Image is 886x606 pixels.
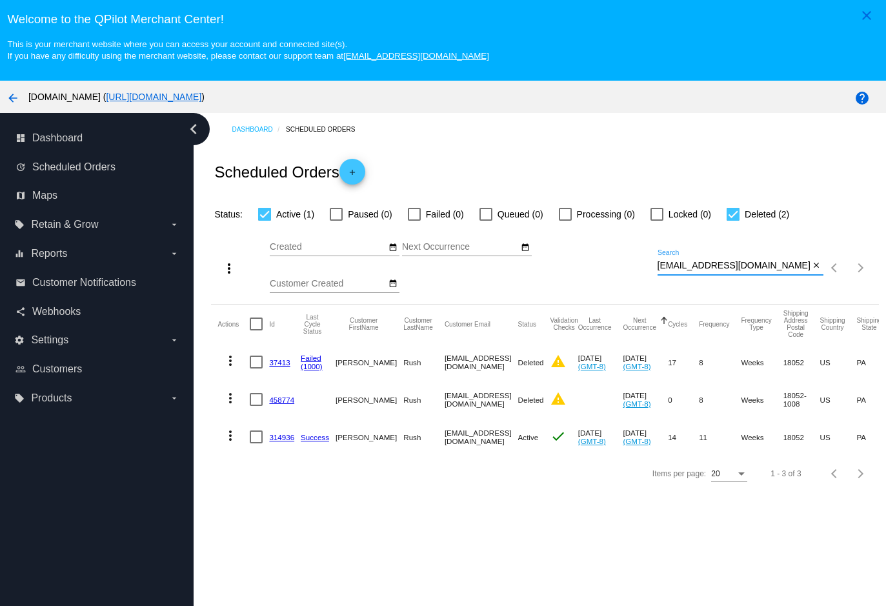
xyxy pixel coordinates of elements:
[348,207,392,222] span: Paused (0)
[822,461,848,487] button: Previous page
[336,343,403,381] mat-cell: [PERSON_NAME]
[699,343,741,381] mat-cell: 8
[28,92,205,102] span: [DOMAIN_NAME] ( )
[623,399,650,408] a: (GMT-8)
[857,317,882,331] button: Change sorting for ShippingState
[445,418,518,456] mat-cell: [EMAIL_ADDRESS][DOMAIN_NAME]
[106,92,201,102] a: [URL][DOMAIN_NAME]
[820,317,845,331] button: Change sorting for ShippingCountry
[388,243,398,253] mat-icon: date_range
[15,190,26,201] i: map
[623,437,650,445] a: (GMT-8)
[498,207,543,222] span: Queued (0)
[32,363,82,375] span: Customers
[668,343,699,381] mat-cell: 17
[578,418,623,456] mat-cell: [DATE]
[276,207,314,222] span: Active (1)
[822,255,848,281] button: Previous page
[403,343,445,381] mat-cell: Rush
[854,90,870,106] mat-icon: help
[14,219,25,230] i: local_offer
[668,418,699,456] mat-cell: 14
[577,207,635,222] span: Processing (0)
[217,305,250,343] mat-header-cell: Actions
[32,190,57,201] span: Maps
[820,381,857,418] mat-cell: US
[223,390,238,406] mat-icon: more_vert
[269,320,274,328] button: Change sorting for Id
[15,278,26,288] i: email
[402,242,518,252] input: Next Occurrence
[7,39,488,61] small: This is your merchant website where you can access your account and connected site(s). If you hav...
[445,343,518,381] mat-cell: [EMAIL_ADDRESS][DOMAIN_NAME]
[518,320,536,328] button: Change sorting for Status
[623,381,668,418] mat-cell: [DATE]
[668,320,687,328] button: Change sorting for Cycles
[668,381,699,418] mat-cell: 0
[15,272,179,293] a: email Customer Notifications
[550,429,566,444] mat-icon: check
[7,12,878,26] h3: Welcome to the QPilot Merchant Center!
[336,317,392,331] button: Change sorting for CustomerFirstName
[32,306,81,318] span: Webhooks
[221,261,237,276] mat-icon: more_vert
[578,343,623,381] mat-cell: [DATE]
[15,185,179,206] a: map Maps
[445,320,490,328] button: Change sorting for CustomerEmail
[15,162,26,172] i: update
[232,119,286,139] a: Dashboard
[518,396,544,404] span: Deleted
[426,207,464,222] span: Failed (0)
[711,469,720,478] span: 20
[820,418,857,456] mat-cell: US
[403,317,433,331] button: Change sorting for CustomerLastName
[658,261,810,271] input: Search
[745,207,789,222] span: Deleted (2)
[14,335,25,345] i: settings
[169,393,179,403] i: arrow_drop_down
[445,381,518,418] mat-cell: [EMAIL_ADDRESS][DOMAIN_NAME]
[770,469,801,478] div: 1 - 3 of 3
[169,219,179,230] i: arrow_drop_down
[15,359,179,379] a: people_outline Customers
[741,418,783,456] mat-cell: Weeks
[14,393,25,403] i: local_offer
[345,168,360,183] mat-icon: add
[336,418,403,456] mat-cell: [PERSON_NAME]
[270,279,386,289] input: Customer Created
[15,128,179,148] a: dashboard Dashboard
[699,320,729,328] button: Change sorting for Frequency
[669,207,711,222] span: Locked (0)
[214,159,365,185] h2: Scheduled Orders
[14,248,25,259] i: equalizer
[336,381,403,418] mat-cell: [PERSON_NAME]
[15,133,26,143] i: dashboard
[518,433,539,441] span: Active
[183,119,204,139] i: chevron_left
[269,396,294,404] a: 458774
[343,51,489,61] a: [EMAIL_ADDRESS][DOMAIN_NAME]
[214,209,243,219] span: Status:
[269,433,294,441] a: 314936
[741,343,783,381] mat-cell: Weeks
[699,418,741,456] mat-cell: 11
[783,418,820,456] mat-cell: 18052
[820,343,857,381] mat-cell: US
[623,343,668,381] mat-cell: [DATE]
[169,335,179,345] i: arrow_drop_down
[169,248,179,259] i: arrow_drop_down
[15,157,179,177] a: update Scheduled Orders
[711,470,747,479] mat-select: Items per page:
[31,219,98,230] span: Retain & Grow
[848,255,874,281] button: Next page
[5,90,21,106] mat-icon: arrow_back
[578,362,606,370] a: (GMT-8)
[15,307,26,317] i: share
[741,317,771,331] button: Change sorting for FrequencyType
[521,243,530,253] mat-icon: date_range
[859,8,874,23] mat-icon: close
[578,437,606,445] a: (GMT-8)
[223,353,238,369] mat-icon: more_vert
[783,381,820,418] mat-cell: 18052-1008
[31,248,67,259] span: Reports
